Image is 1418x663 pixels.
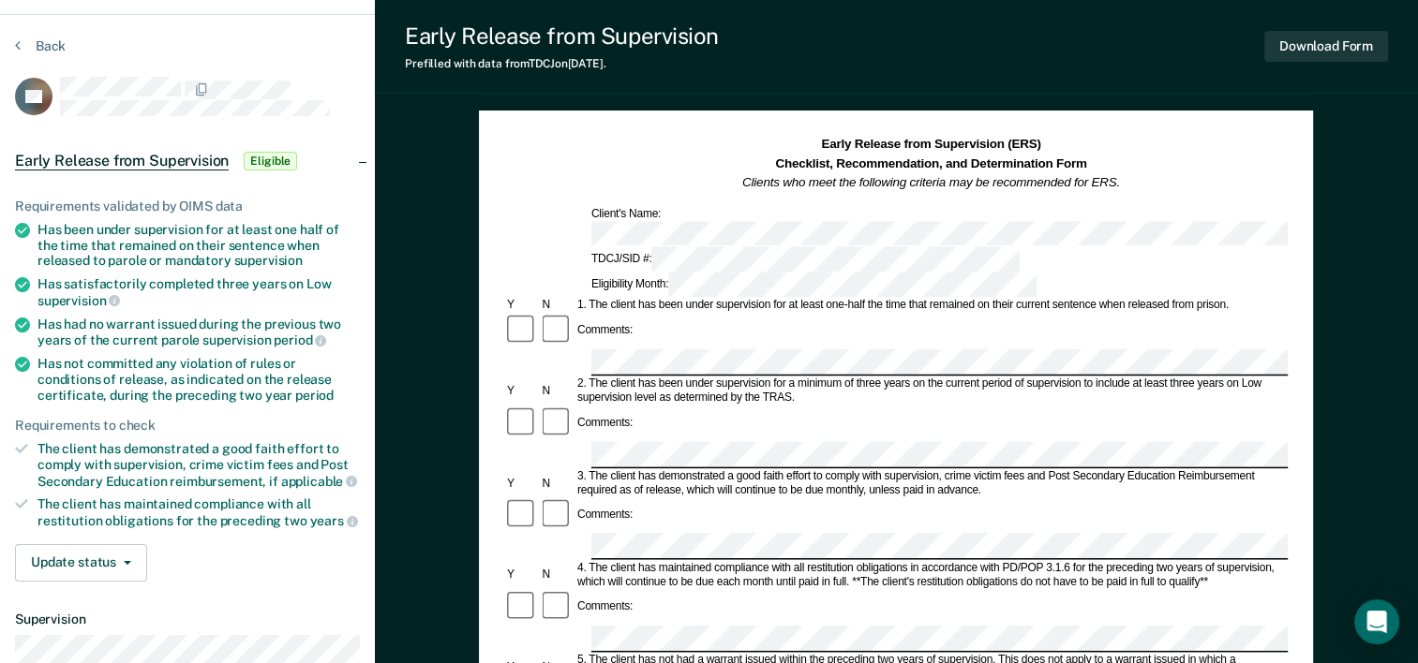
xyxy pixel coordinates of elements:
div: Y [504,300,539,314]
div: Early Release from Supervision [405,22,719,50]
span: supervision [234,253,303,268]
strong: Early Release from Supervision (ERS) [822,138,1041,152]
div: Eligibility Month: [589,273,1039,298]
div: Y [504,384,539,398]
div: 2. The client has been under supervision for a minimum of three years on the current period of su... [575,377,1288,405]
button: Back [15,37,66,54]
div: The client has maintained compliance with all restitution obligations for the preceding two [37,496,360,528]
button: Update status [15,544,147,582]
div: Comments: [575,600,635,614]
span: supervision [37,293,120,308]
div: Open Intercom Messenger [1354,599,1399,644]
div: N [540,477,575,491]
div: The client has demonstrated a good faith effort to comply with supervision, crime victim fees and... [37,441,360,489]
div: Has been under supervision for at least one half of the time that remained on their sentence when... [37,222,360,269]
button: Download Form [1264,31,1388,62]
div: Requirements to check [15,418,360,434]
div: Has had no warrant issued during the previous two years of the current parole supervision [37,317,360,348]
span: Early Release from Supervision [15,152,229,170]
div: Prefilled with data from TDCJ on [DATE] . [405,57,719,70]
div: 3. The client has demonstrated a good faith effort to comply with supervision, crime victim fees ... [575,469,1288,497]
span: Eligible [244,152,297,170]
div: N [540,300,575,314]
span: period [295,388,334,403]
span: applicable [281,474,357,489]
div: Requirements validated by OIMS data [15,199,360,214]
div: N [540,384,575,398]
div: Comments: [575,416,635,430]
div: Y [504,568,539,582]
span: years [310,513,358,528]
em: Clients who meet the following criteria may be recommended for ERS. [742,175,1120,189]
div: N [540,568,575,582]
div: Has satisfactorily completed three years on Low [37,276,360,308]
div: 4. The client has maintained compliance with all restitution obligations in accordance with PD/PO... [575,562,1288,590]
div: TDCJ/SID #: [589,247,1022,273]
span: period [274,332,326,347]
div: 1. The client has been under supervision for at least one-half the time that remained on their cu... [575,300,1288,314]
dt: Supervision [15,611,360,627]
div: Y [504,477,539,491]
strong: Checklist, Recommendation, and Determination Form [776,156,1087,170]
div: Comments: [575,324,635,338]
div: Comments: [575,508,635,523]
div: Has not committed any violation of rules or conditions of release, as indicated on the release ce... [37,356,360,403]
